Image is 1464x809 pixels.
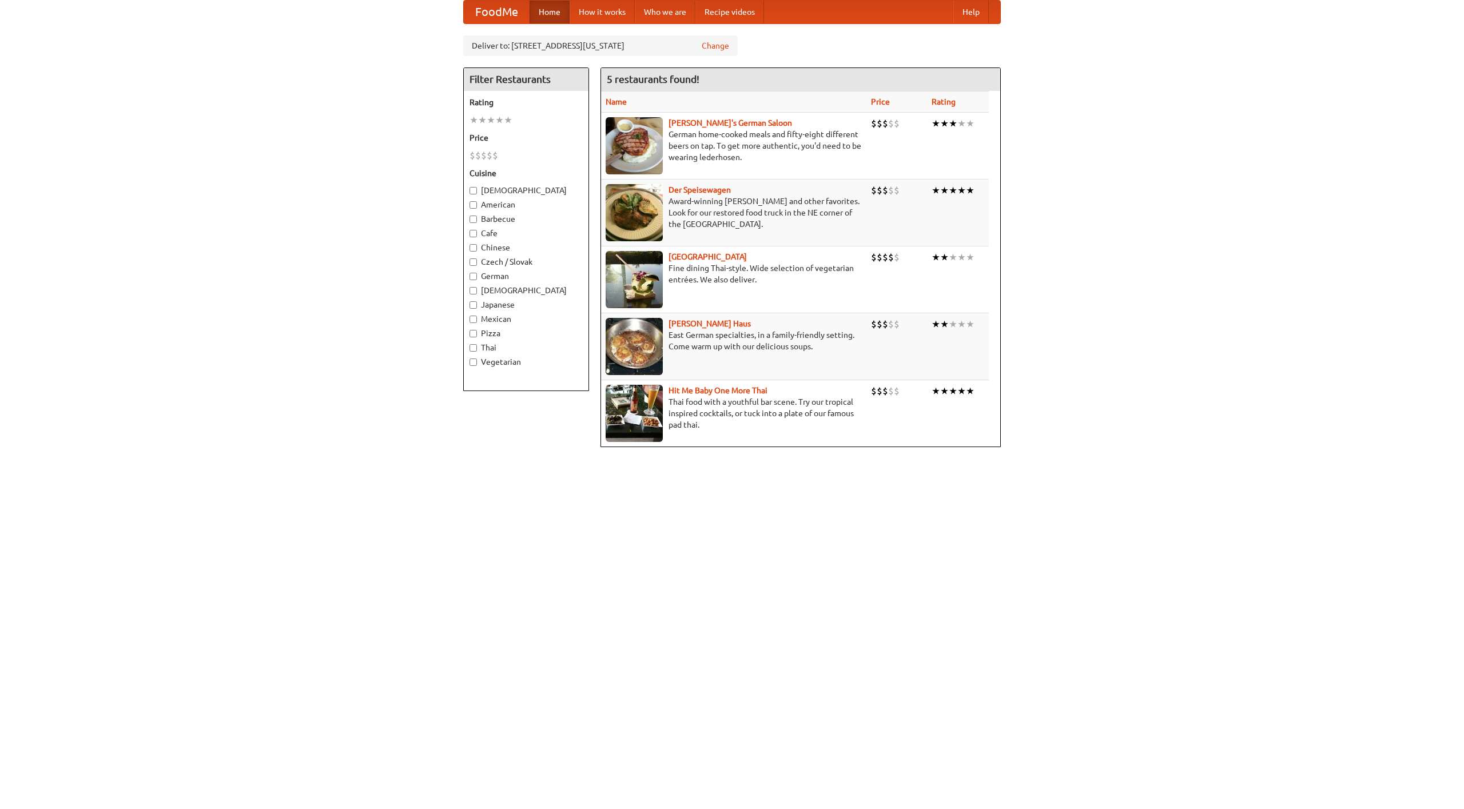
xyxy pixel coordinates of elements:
li: ★ [957,184,966,197]
li: $ [877,318,882,330]
li: $ [882,184,888,197]
input: German [470,273,477,280]
li: $ [894,117,900,130]
input: [DEMOGRAPHIC_DATA] [470,287,477,294]
p: Fine dining Thai-style. Wide selection of vegetarian entrées. We also deliver. [606,262,862,285]
input: Mexican [470,316,477,323]
li: ★ [487,114,495,126]
a: Help [953,1,989,23]
li: ★ [940,117,949,130]
li: $ [877,251,882,264]
b: [GEOGRAPHIC_DATA] [669,252,747,261]
input: Japanese [470,301,477,309]
li: ★ [966,184,974,197]
li: $ [475,149,481,162]
h4: Filter Restaurants [464,68,588,91]
p: East German specialties, in a family-friendly setting. Come warm up with our delicious soups. [606,329,862,352]
a: Recipe videos [695,1,764,23]
li: ★ [940,184,949,197]
li: ★ [957,385,966,397]
li: ★ [932,318,940,330]
label: Chinese [470,242,583,253]
a: [PERSON_NAME] Haus [669,319,751,328]
li: $ [894,318,900,330]
input: Chinese [470,244,477,252]
li: ★ [949,251,957,264]
li: $ [877,117,882,130]
li: $ [487,149,492,162]
img: satay.jpg [606,251,663,308]
li: ★ [940,318,949,330]
label: German [470,270,583,282]
li: $ [888,385,894,397]
li: $ [492,149,498,162]
p: German home-cooked meals and fifty-eight different beers on tap. To get more authentic, you'd nee... [606,129,862,163]
label: Japanese [470,299,583,310]
a: [PERSON_NAME]'s German Saloon [669,118,792,127]
b: Der Speisewagen [669,185,731,194]
li: ★ [966,251,974,264]
li: $ [871,385,877,397]
div: Deliver to: [STREET_ADDRESS][US_STATE] [463,35,738,56]
a: Hit Me Baby One More Thai [669,386,767,395]
li: ★ [932,251,940,264]
a: Rating [932,97,956,106]
a: Price [871,97,890,106]
li: ★ [966,117,974,130]
li: $ [888,318,894,330]
li: ★ [957,251,966,264]
p: Thai food with a youthful bar scene. Try our tropical inspired cocktails, or tuck into a plate of... [606,396,862,431]
li: $ [894,251,900,264]
li: $ [882,318,888,330]
li: ★ [949,385,957,397]
a: Change [702,40,729,51]
a: FoodMe [464,1,530,23]
label: Pizza [470,328,583,339]
li: ★ [957,117,966,130]
label: American [470,199,583,210]
h5: Cuisine [470,168,583,179]
li: ★ [940,385,949,397]
li: $ [470,149,475,162]
li: $ [894,184,900,197]
input: Vegetarian [470,358,477,366]
li: ★ [966,385,974,397]
li: $ [888,184,894,197]
ng-pluralize: 5 restaurants found! [607,74,699,85]
li: $ [882,385,888,397]
h5: Price [470,132,583,144]
input: [DEMOGRAPHIC_DATA] [470,187,477,194]
input: Czech / Slovak [470,258,477,266]
li: ★ [949,184,957,197]
a: Who we are [635,1,695,23]
li: $ [888,117,894,130]
li: $ [871,117,877,130]
li: ★ [495,114,504,126]
label: Mexican [470,313,583,325]
label: Cafe [470,228,583,239]
img: babythai.jpg [606,385,663,442]
label: Vegetarian [470,356,583,368]
li: $ [871,251,877,264]
li: ★ [478,114,487,126]
label: Barbecue [470,213,583,225]
label: Thai [470,342,583,353]
input: Barbecue [470,216,477,223]
img: esthers.jpg [606,117,663,174]
li: $ [877,385,882,397]
input: American [470,201,477,209]
li: $ [481,149,487,162]
label: Czech / Slovak [470,256,583,268]
li: ★ [957,318,966,330]
p: Award-winning [PERSON_NAME] and other favorites. Look for our restored food truck in the NE corne... [606,196,862,230]
input: Pizza [470,330,477,337]
label: [DEMOGRAPHIC_DATA] [470,285,583,296]
li: ★ [504,114,512,126]
h5: Rating [470,97,583,108]
li: ★ [940,251,949,264]
img: speisewagen.jpg [606,184,663,241]
li: $ [888,251,894,264]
